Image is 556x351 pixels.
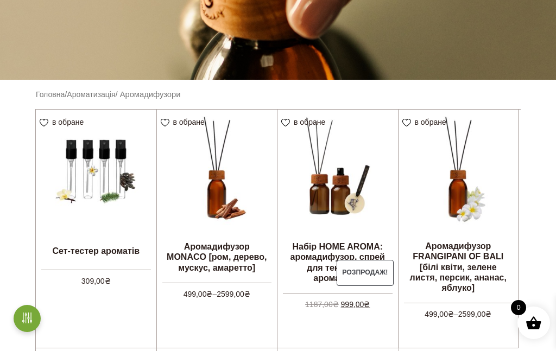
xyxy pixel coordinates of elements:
bdi: 499,00 [184,290,213,298]
a: Ароматизація [67,90,115,99]
span: в обране [173,118,205,126]
h2: Аромадифузор FRANGIPANI OF BALI [білі квіти, зелене листя, персик, ананас, яблуко] [399,237,519,297]
span: Розпродаж! [337,260,394,286]
span: ₴ [448,310,454,318]
span: в обране [52,118,84,126]
img: unfavourite.svg [402,119,411,127]
a: в обране [402,118,450,126]
bdi: 999,00 [341,300,370,309]
span: ₴ [244,290,250,298]
h2: Набір HOME AROMA: аромадифузор, спрей для текстилю, аромасаше [277,237,398,288]
span: 0 [511,300,526,315]
img: unfavourite.svg [161,119,169,127]
span: ₴ [485,310,491,318]
a: в обране [40,118,87,126]
span: ₴ [333,300,339,309]
h2: Сет-тестер ароматів [36,237,156,264]
a: Головна [36,90,65,99]
span: ₴ [105,277,111,285]
a: Аромадифузор MONACO [ром, дерево, мускус, амаретто] 499,00₴–2599,00₴ [157,110,277,288]
bdi: 309,00 [81,277,111,285]
a: Аромадифузор FRANGIPANI OF BALI [білі квіти, зелене листя, персик, ананас, яблуко] 499,00₴–2599,00₴ [399,110,519,287]
img: unfavourite.svg [281,119,290,127]
bdi: 2599,00 [217,290,250,298]
span: – [162,283,272,300]
a: в обране [281,118,329,126]
bdi: 1187,00 [305,300,339,309]
h2: Аромадифузор MONACO [ром, дерево, мускус, амаретто] [157,237,277,277]
a: Сет-тестер ароматів 309,00₴ [36,110,156,288]
span: в обране [294,118,325,126]
span: – [404,303,513,320]
bdi: 2599,00 [458,310,492,318]
a: Розпродаж! Набір HOME AROMA: аромадифузор, спрей для текстилю, аромасаше [277,110,398,288]
a: в обране [161,118,208,126]
bdi: 499,00 [425,310,454,318]
span: в обране [415,118,446,126]
nav: Breadcrumb [36,88,520,100]
span: ₴ [206,290,212,298]
img: unfavourite.svg [40,119,48,127]
span: ₴ [364,300,370,309]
